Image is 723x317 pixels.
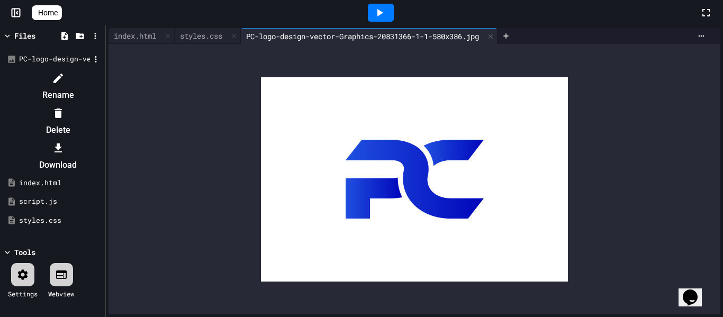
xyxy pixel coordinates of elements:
[241,31,484,42] div: PC-logo-design-vector-Graphics-20831366-1-1-580x386.jpg
[261,77,568,282] img: Z
[175,30,228,41] div: styles.css
[109,30,161,41] div: index.html
[14,247,35,258] div: Tools
[14,30,35,41] div: Files
[38,7,58,18] span: Home
[19,215,102,226] div: styles.css
[32,5,62,20] a: Home
[679,275,712,306] iframe: chat widget
[13,140,103,174] li: Download
[19,178,102,188] div: index.html
[48,289,74,298] div: Webview
[241,28,498,44] div: PC-logo-design-vector-Graphics-20831366-1-1-580x386.jpg
[19,54,90,65] div: PC-logo-design-vector-Graphics-20831366-1-1-580x386.jpg
[109,28,175,44] div: index.html
[13,105,103,139] li: Delete
[8,289,38,298] div: Settings
[19,196,102,207] div: script.js
[13,70,103,104] li: Rename
[175,28,241,44] div: styles.css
